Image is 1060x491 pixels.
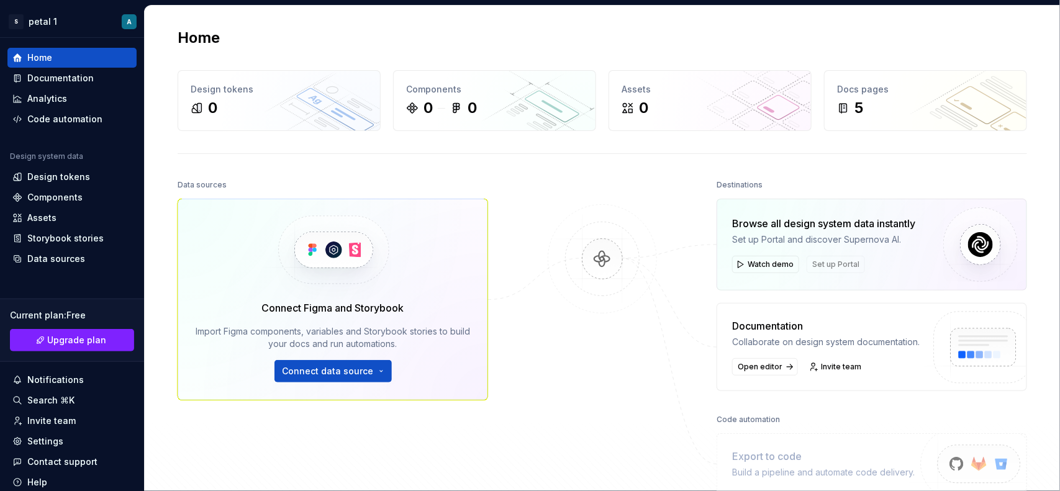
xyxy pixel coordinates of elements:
div: Components [27,191,83,204]
button: Watch demo [732,256,799,273]
span: Connect data source [283,365,374,377]
div: 0 [468,98,477,118]
a: Docs pages5 [824,70,1027,131]
div: Documentation [27,72,94,84]
a: Components [7,187,137,207]
a: Documentation [7,68,137,88]
a: Storybook stories [7,228,137,248]
div: Storybook stories [27,232,104,245]
div: Design system data [10,151,83,161]
div: Docs pages [837,83,1014,96]
div: S [9,14,24,29]
div: Build a pipeline and automate code delivery. [732,466,915,479]
button: Spetal 1A [2,8,142,35]
div: Analytics [27,92,67,105]
div: petal 1 [29,16,57,28]
div: Assets [622,83,799,96]
div: Invite team [27,415,76,427]
a: Components00 [393,70,596,131]
div: Destinations [717,176,763,194]
a: Assets [7,208,137,228]
div: Contact support [27,456,97,468]
button: Connect data source [274,360,392,382]
a: Open editor [732,358,798,376]
a: Analytics [7,89,137,109]
span: Open editor [738,362,782,372]
span: Watch demo [748,259,794,269]
div: Set up Portal and discover Supernova AI. [732,233,915,246]
button: Search ⌘K [7,390,137,410]
div: Data sources [27,253,85,265]
div: 0 [208,98,217,118]
div: Connect Figma and Storybook [262,300,404,315]
div: Settings [27,435,63,448]
div: 5 [854,98,863,118]
a: Design tokens0 [178,70,381,131]
div: Current plan : Free [10,309,134,322]
span: Invite team [821,362,861,372]
div: Collaborate on design system documentation. [732,336,920,348]
button: Notifications [7,370,137,390]
div: Home [27,52,52,64]
a: Upgrade plan [10,329,134,351]
span: Upgrade plan [48,334,107,346]
div: Documentation [732,318,920,333]
div: Browse all design system data instantly [732,216,915,231]
div: 0 [424,98,433,118]
a: Invite team [805,358,867,376]
div: Export to code [732,449,915,464]
button: Contact support [7,452,137,472]
div: Design tokens [27,171,90,183]
div: Notifications [27,374,84,386]
h2: Home [178,28,220,48]
div: Assets [27,212,57,224]
div: Code automation [27,113,102,125]
a: Home [7,48,137,68]
div: Import Figma components, variables and Storybook stories to build your docs and run automations. [196,325,470,350]
a: Data sources [7,249,137,269]
div: Data sources [178,176,227,194]
div: A [127,17,132,27]
div: Search ⌘K [27,394,75,407]
div: Design tokens [191,83,368,96]
div: Help [27,476,47,489]
a: Design tokens [7,167,137,187]
a: Invite team [7,411,137,431]
a: Assets0 [609,70,812,131]
a: Settings [7,431,137,451]
div: 0 [639,98,648,118]
div: Code automation [717,411,780,428]
div: Components [406,83,583,96]
a: Code automation [7,109,137,129]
